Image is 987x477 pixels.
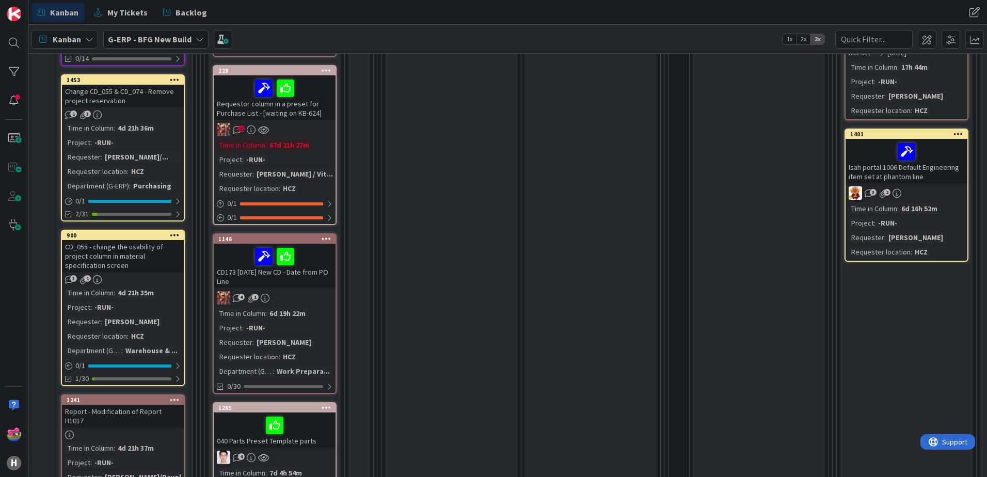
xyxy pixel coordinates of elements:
[849,217,874,229] div: Project
[92,301,116,313] div: -RUN-
[217,337,252,348] div: Requester
[217,123,230,136] img: JK
[227,212,237,223] span: 0 / 1
[65,345,121,356] div: Department (G-ERP)
[217,183,279,194] div: Requester location
[252,168,254,180] span: :
[849,232,884,243] div: Requester
[7,427,21,441] img: JK
[157,3,213,22] a: Backlog
[214,123,336,136] div: JK
[912,105,930,116] div: HCZ
[886,232,946,243] div: [PERSON_NAME]
[129,180,131,192] span: :
[90,301,92,313] span: :
[92,457,116,468] div: -RUN-
[242,154,244,165] span: :
[84,275,91,282] span: 1
[62,75,184,107] div: 1453Change CD_055 & CD_074 - Remove project reservation
[214,451,336,464] div: ll
[214,403,336,412] div: 1265
[849,246,911,258] div: Requester location
[846,130,967,139] div: 1401
[874,217,875,229] span: :
[90,137,92,148] span: :
[67,396,184,404] div: 1241
[217,308,265,319] div: Time in Column
[238,453,245,460] span: 4
[846,139,967,183] div: Isah portal 1006 Default Engineering item set at phantom line
[217,365,273,377] div: Department (G-ERP)
[265,308,267,319] span: :
[65,442,114,454] div: Time in Column
[62,195,184,208] div: 0/1
[214,403,336,448] div: 1265040 Parts Preset Template parts
[810,34,824,44] span: 3x
[244,322,268,333] div: -RUN-
[62,405,184,427] div: Report - Modification of Report H1017
[884,189,890,196] span: 2
[884,90,886,102] span: :
[252,337,254,348] span: :
[217,291,230,305] img: JK
[115,442,156,454] div: 4d 21h 37m
[115,287,156,298] div: 4d 21h 35m
[62,359,184,372] div: 0/1
[65,330,127,342] div: Requester location
[227,198,237,209] span: 0 / 1
[214,234,336,288] div: 1146CD173 [DATE] New CD - Date from PO Line
[67,76,184,84] div: 1453
[217,351,279,362] div: Requester location
[849,186,862,200] img: LC
[214,412,336,448] div: 040 Parts Preset Template parts
[213,233,337,394] a: 1146CD173 [DATE] New CD - Date from PO LineJKTime in Column:6d 19h 22mProject:-RUN-Requester:[PER...
[213,65,337,225] a: 228Requestor column in a preset for Purchase List - [waiting on KB-624]JKTime in Column:67d 21h 2...
[129,330,147,342] div: HCZ
[214,66,336,120] div: 228Requestor column in a preset for Purchase List - [waiting on KB-624]
[65,151,101,163] div: Requester
[849,61,897,73] div: Time in Column
[75,196,85,206] span: 0 / 1
[127,166,129,177] span: :
[254,168,336,180] div: [PERSON_NAME] / Vit...
[65,122,114,134] div: Time in Column
[31,3,85,22] a: Kanban
[238,125,245,132] span: 25
[67,232,184,239] div: 900
[899,61,930,73] div: 17h 44m
[65,457,90,468] div: Project
[114,287,115,298] span: :
[214,66,336,75] div: 228
[886,90,946,102] div: [PERSON_NAME]
[217,322,242,333] div: Project
[845,129,968,262] a: 1401Isah portal 1006 Default Engineering item set at phantom lineLCTime in Column:6d 16h 52mProje...
[797,34,810,44] span: 2x
[50,6,78,19] span: Kanban
[217,168,252,180] div: Requester
[88,3,154,22] a: My Tickets
[75,53,89,64] span: 0/14
[849,76,874,87] div: Project
[131,180,174,192] div: Purchasing
[22,2,47,14] span: Support
[227,381,241,392] span: 0/30
[65,316,101,327] div: Requester
[214,244,336,288] div: CD173 [DATE] New CD - Date from PO Line
[70,110,77,117] span: 1
[102,151,171,163] div: [PERSON_NAME]/...
[65,301,90,313] div: Project
[849,203,897,214] div: Time in Column
[279,351,280,362] span: :
[214,291,336,305] div: JK
[62,231,184,272] div: 900CD_055 - change the usability of project column in material specification screen
[280,351,298,362] div: HCZ
[849,90,884,102] div: Requester
[218,404,336,411] div: 1265
[75,373,89,384] span: 1/30
[65,137,90,148] div: Project
[897,203,899,214] span: :
[75,209,89,219] span: 2/31
[92,137,116,148] div: -RUN-
[217,154,242,165] div: Project
[884,232,886,243] span: :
